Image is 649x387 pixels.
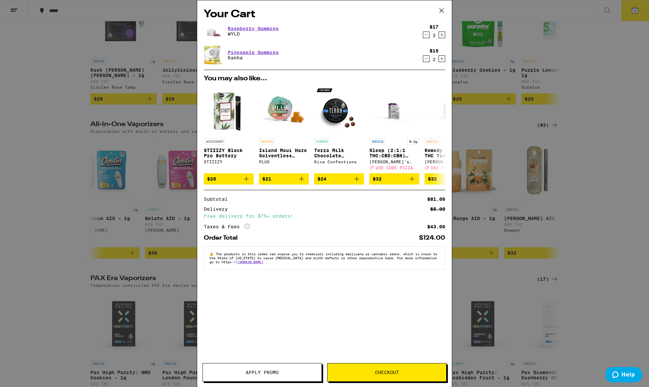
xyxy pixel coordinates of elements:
div: [PERSON_NAME]'s Medicinals [369,160,419,164]
div: 3 [430,33,439,38]
span: USE CODE PIZZA [376,166,413,170]
p: Kanha [228,55,279,60]
button: Increment [439,55,445,62]
p: 0.2g [407,138,419,144]
img: Kiva Confections - Terra Milk Chocolate Blueberries [314,85,364,135]
button: Checkout [327,363,447,382]
img: STIIIZY - STIIIZY Black Pro Battery [204,85,254,135]
a: Raspberry Gummies [228,26,279,31]
a: [DOMAIN_NAME] [237,260,263,264]
div: Taxes & Fees [204,224,250,230]
div: Order Total [204,235,242,241]
button: Decrement [423,55,430,62]
button: Add to bag [425,173,474,185]
div: $5.00 [430,207,445,211]
img: Mary's Medicinals - Remedy Energy THC Tincture - 1000mg [425,85,474,135]
img: Kanha - Pineapple Gummies [204,45,222,65]
h2: You may also like... [204,75,445,82]
a: Open page for Island Maui Haze Solventless Gummies from PLUS [259,85,309,173]
button: Increment [439,32,445,38]
p: Terra Milk Chocolate Blueberries [314,148,364,158]
h2: Your Cart [204,7,445,22]
p: SATIVA [259,138,275,144]
span: $24 [318,176,326,182]
a: Open page for Terra Milk Chocolate Blueberries from Kiva Confections [314,85,364,173]
div: 2 [430,57,439,62]
div: Free delivery for $75+ orders! [204,214,445,218]
button: Add to bag [259,173,309,185]
button: Add to bag [369,173,419,185]
div: PLUS [259,160,309,164]
button: Apply Promo [202,363,322,382]
button: Decrement [423,32,430,38]
span: USE CODE PIZZA [431,166,468,170]
span: The products in this order can expose you to chemicals including marijuana or cannabis smoke, whi... [209,252,437,264]
div: $17 [430,24,439,30]
p: Island Maui Haze Solventless Gummies [259,148,309,158]
img: PLUS - Island Maui Haze Solventless Gummies [259,85,309,135]
p: Sleep (2:1:1 THC:CBD:CBN) Tincture - 200mg [369,148,419,158]
div: Delivery [204,207,232,211]
p: SATIVA [425,138,441,144]
span: $32 [428,176,437,182]
p: STIIIZY Black Pro Battery [204,148,254,158]
div: $81.00 [427,197,445,201]
span: Apply Promo [246,370,279,375]
span: ⚠️ [209,252,216,256]
div: $15 [430,48,439,53]
div: $43.00 [427,224,445,229]
a: Open page for Sleep (2:1:1 THC:CBD:CBN) Tincture - 200mg from Mary's Medicinals [369,85,419,173]
span: $32 [373,176,382,182]
iframe: Opens a widget where you can find more information [606,367,642,384]
img: WYLD - Raspberry Gummies [204,22,222,40]
div: [PERSON_NAME]'s Medicinals [425,160,474,164]
p: HYBRID [314,138,330,144]
button: Add to bag [204,173,254,185]
span: $21 [262,176,271,182]
div: Subtotal [204,197,232,201]
div: STIIIZY [204,160,254,164]
button: Add to bag [314,173,364,185]
span: $20 [207,176,216,182]
p: Remedy Energy THC Tincture - 1000mg [425,148,474,158]
p: WYLD [228,31,279,37]
a: Open page for Remedy Energy THC Tincture - 1000mg from Mary's Medicinals [425,85,474,173]
span: Checkout [375,370,399,375]
a: Open page for STIIIZY Black Pro Battery from STIIIZY [204,85,254,173]
p: INDICA [369,138,385,144]
div: $124.00 [419,235,445,241]
a: Pineapple Gummies [228,50,279,55]
div: Kiva Confections [314,160,364,164]
img: Mary's Medicinals - Sleep (2:1:1 THC:CBD:CBN) Tincture - 200mg [369,85,419,135]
